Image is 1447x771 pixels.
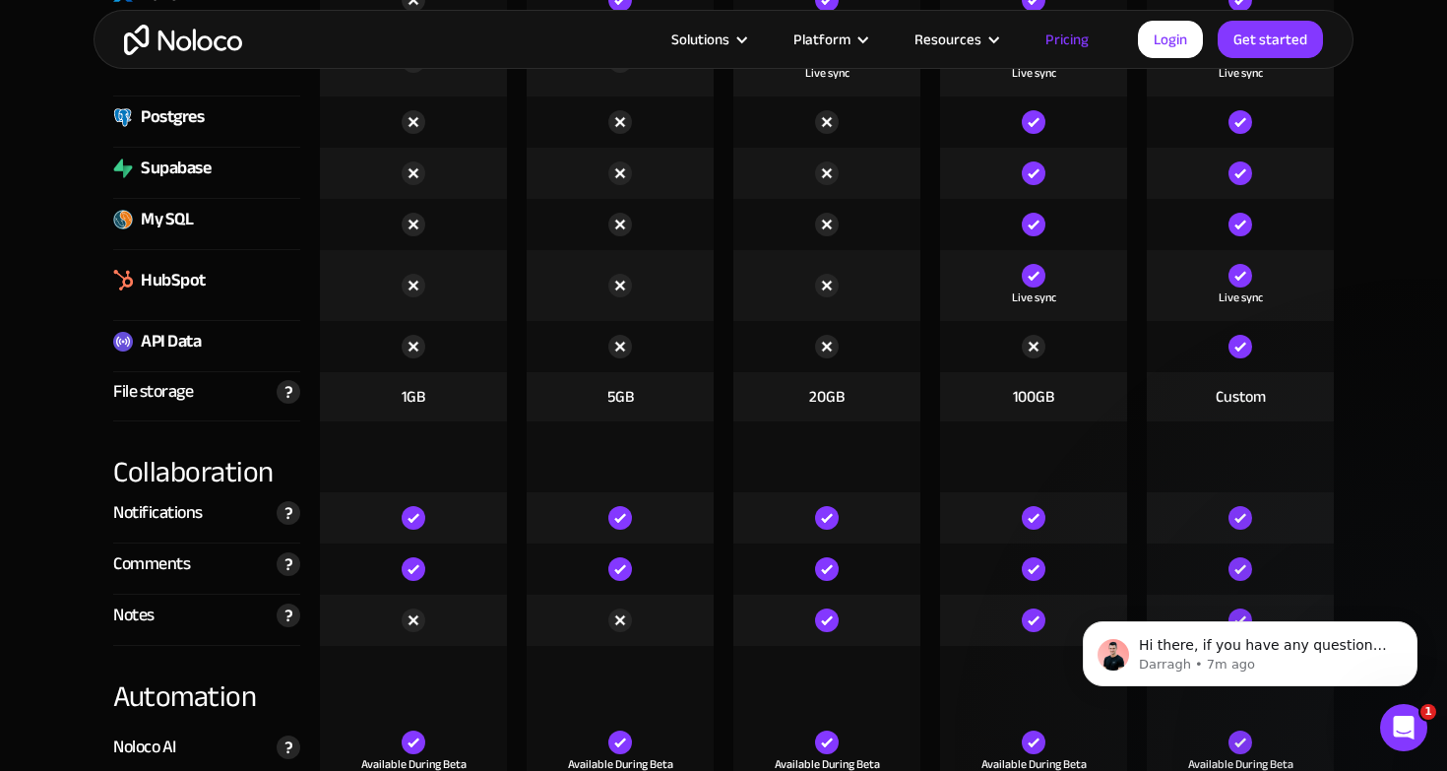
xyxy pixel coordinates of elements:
[793,27,850,52] div: Platform
[1021,27,1113,52] a: Pricing
[113,549,190,579] div: Comments
[113,733,176,762] div: Noloco AI
[113,421,300,492] div: Collaboration
[141,154,211,183] div: Supabase
[141,205,193,234] div: My SQL
[890,27,1021,52] div: Resources
[1138,21,1203,58] a: Login
[141,102,204,132] div: Postgres
[1012,288,1056,307] div: Live sync
[1053,580,1447,718] iframe: Intercom notifications message
[1219,63,1263,83] div: Live sync
[1216,386,1266,408] div: Custom
[113,377,193,407] div: File storage
[141,327,201,356] div: API Data
[124,25,242,55] a: home
[1420,704,1436,720] span: 1
[402,386,425,408] div: 1GB
[1012,63,1056,83] div: Live sync
[769,27,890,52] div: Platform
[671,27,729,52] div: Solutions
[113,498,203,528] div: Notifications
[1380,704,1427,751] iframe: Intercom live chat
[1013,386,1054,408] div: 100GB
[607,386,634,408] div: 5GB
[647,27,769,52] div: Solutions
[141,266,206,295] div: HubSpot
[1218,21,1323,58] a: Get started
[1219,288,1263,307] div: Live sync
[805,63,849,83] div: Live sync
[809,386,845,408] div: 20GB
[113,646,300,717] div: Automation
[914,27,981,52] div: Resources
[113,601,155,630] div: Notes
